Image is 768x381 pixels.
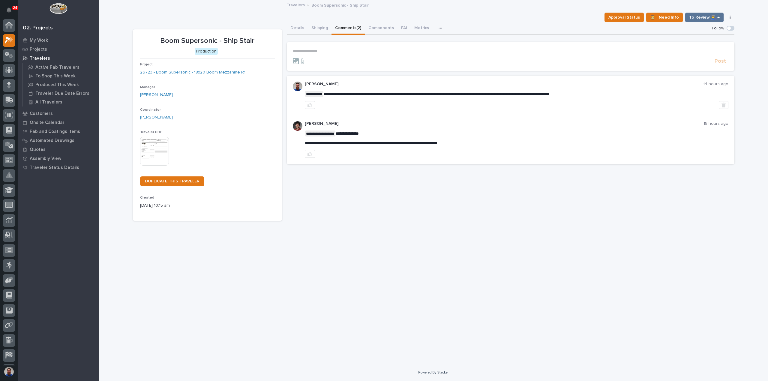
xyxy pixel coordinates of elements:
p: 15 hours ago [703,121,728,126]
p: Automated Drawings [30,138,74,143]
a: Fab and Coatings Items [18,127,99,136]
p: Quotes [30,147,46,152]
a: Traveler Status Details [18,163,99,172]
p: Follow [712,26,724,31]
button: FAI [397,22,411,35]
a: Active Fab Travelers [23,63,99,71]
p: [PERSON_NAME] [305,82,703,87]
a: Assembly View [18,154,99,163]
div: Production [195,48,218,55]
button: Comments (2) [331,22,365,35]
p: Traveler Status Details [30,165,79,170]
span: To Review 👨‍🏭 → [689,14,720,21]
a: Onsite Calendar [18,118,99,127]
span: Traveler PDF [140,130,162,134]
button: ⏳ I Need Info [646,13,683,22]
a: Travelers [18,54,99,63]
p: To Shop This Week [35,73,76,79]
a: [PERSON_NAME] [140,92,173,98]
span: Project [140,63,153,66]
a: DUPLICATE THIS TRAVELER [140,176,204,186]
a: Automated Drawings [18,136,99,145]
a: Customers [18,109,99,118]
button: Notifications [3,4,15,16]
span: Post [715,58,726,65]
p: Produced This Week [35,82,79,88]
button: like this post [305,150,315,158]
div: Notifications24 [7,7,15,17]
p: My Work [30,38,48,43]
button: Details [287,22,308,35]
a: To Shop This Week [23,72,99,80]
p: Onsite Calendar [30,120,64,125]
p: Traveler Due Date Errors [35,91,89,96]
button: Components [365,22,397,35]
button: Post [712,58,728,65]
a: [PERSON_NAME] [140,114,173,121]
button: To Review 👨‍🏭 → [685,13,724,22]
span: Coordinator [140,108,161,112]
a: My Work [18,36,99,45]
span: Manager [140,85,155,89]
button: Delete post [719,101,728,109]
p: Assembly View [30,156,61,161]
p: Customers [30,111,53,116]
a: Traveler Due Date Errors [23,89,99,97]
p: Travelers [30,56,50,61]
img: Workspace Logo [49,3,67,14]
img: ROij9lOReuV7WqYxWfnW [293,121,302,131]
button: Approval Status [604,13,644,22]
p: 14 hours ago [703,82,728,87]
p: Boom Supersonic - Ship Stair [140,37,275,45]
span: DUPLICATE THIS TRAVELER [145,179,199,183]
p: All Travelers [35,100,62,105]
a: Quotes [18,145,99,154]
p: [PERSON_NAME] [305,121,703,126]
a: 26723 - Boom Supersonic - 18x20 Boom Mezzanine R1 [140,69,245,76]
p: Fab and Coatings Items [30,129,80,134]
p: [DATE] 10:15 am [140,202,275,209]
button: like this post [305,101,315,109]
img: 6hTokn1ETDGPf9BPokIQ [293,82,302,91]
div: 02. Projects [23,25,53,31]
p: Active Fab Travelers [35,65,79,70]
p: Boom Supersonic - Ship Stair [311,1,369,8]
a: Produced This Week [23,80,99,89]
button: users-avatar [3,365,15,378]
button: Shipping [308,22,331,35]
a: All Travelers [23,98,99,106]
button: Metrics [411,22,433,35]
span: Created [140,196,154,199]
a: Travelers [286,1,305,8]
span: ⏳ I Need Info [650,14,679,21]
p: Projects [30,47,47,52]
a: Projects [18,45,99,54]
span: Approval Status [608,14,640,21]
a: Powered By Stacker [418,370,448,374]
p: 24 [13,6,17,10]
